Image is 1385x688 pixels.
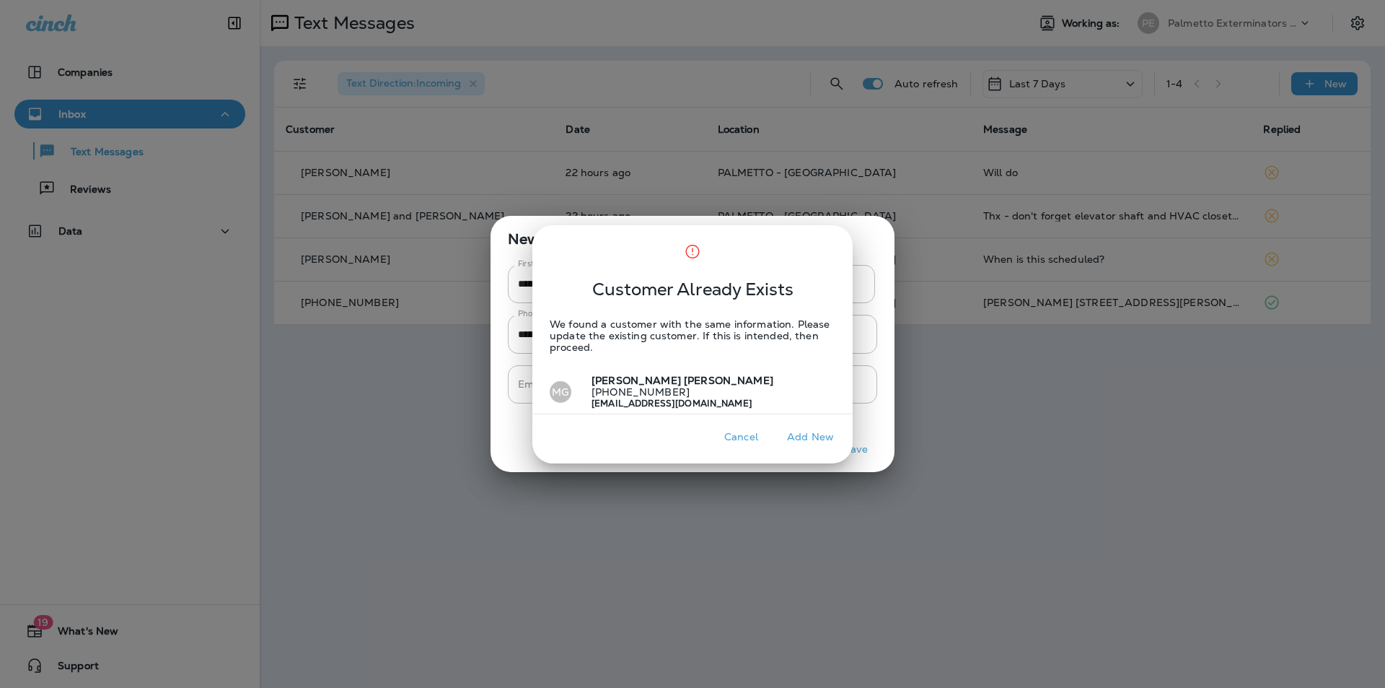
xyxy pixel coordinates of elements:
[592,374,681,387] span: [PERSON_NAME]
[550,381,571,403] div: MG
[575,278,811,301] span: Customer Already Exists
[532,370,853,415] button: MG[PERSON_NAME] [PERSON_NAME][PHONE_NUMBER][EMAIL_ADDRESS][DOMAIN_NAME]
[532,301,853,370] p: We found a customer with the same information. Please update the existing customer. If this is in...
[580,398,773,409] p: [EMAIL_ADDRESS][DOMAIN_NAME]
[592,386,690,399] span: [PHONE_NUMBER]
[780,426,841,448] button: Add New
[684,374,773,387] span: [PERSON_NAME]
[714,426,768,448] button: Cancel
